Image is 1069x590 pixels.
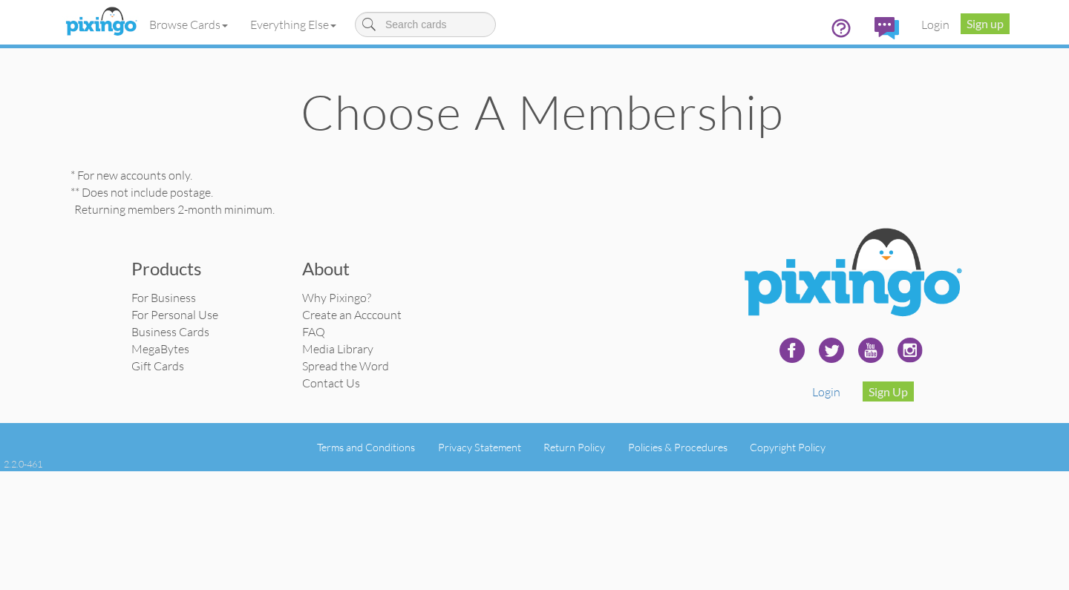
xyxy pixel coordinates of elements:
[543,441,605,453] a: Return Policy
[628,441,728,453] a: Policies & Procedures
[731,218,972,332] img: Pixingo Logo
[317,441,415,453] a: Terms and Conditions
[302,290,371,305] a: Why Pixingo?
[85,85,998,137] h1: Choose a Membership
[4,457,42,471] div: 2.2.0-461
[813,332,850,369] img: twitter-240.png
[62,4,140,41] img: pixingo logo
[875,17,899,39] img: comments.svg
[774,332,811,369] img: facebook-240.png
[131,259,280,278] h3: Products
[302,341,373,356] a: Media Library
[961,13,1010,34] a: Sign up
[131,324,209,339] a: Business Cards
[892,332,929,369] img: instagram.svg
[302,259,451,278] h3: About
[59,167,1010,184] div: * For new accounts only.
[910,6,961,43] a: Login
[131,307,218,322] a: For Personal Use
[59,184,1010,201] div: ** Does not include postage.
[302,358,389,373] a: Spread the Word
[750,441,826,453] a: Copyright Policy
[302,324,325,339] a: FAQ
[852,332,889,369] img: youtube-240.png
[131,290,196,305] a: For Business
[138,6,239,43] a: Browse Cards
[131,341,189,356] a: MegaBytes
[131,358,184,373] a: Gift Cards
[863,381,914,401] a: Sign Up
[812,384,840,399] a: Login
[438,441,521,453] a: Privacy Statement
[63,201,1013,218] div: Returning members 2-month minimum.
[239,6,347,43] a: Everything Else
[355,12,496,37] input: Search cards
[302,307,402,322] a: Create an Acccount
[302,376,360,390] a: Contact Us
